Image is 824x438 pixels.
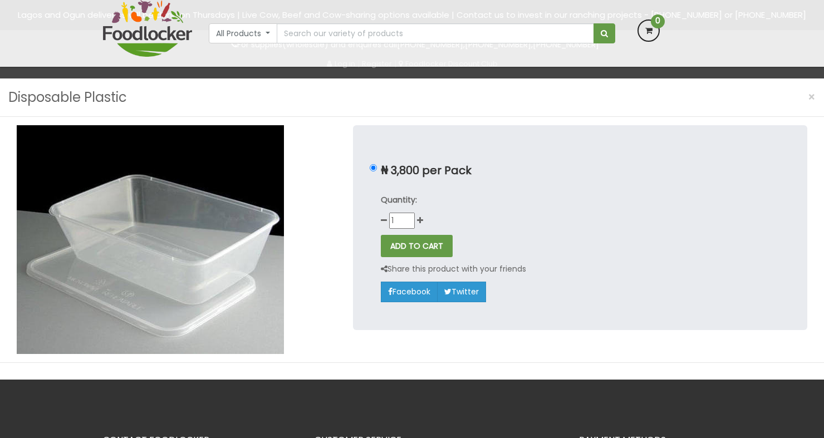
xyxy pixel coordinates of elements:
[651,14,665,28] span: 0
[277,23,594,43] input: Search our variety of products
[381,194,417,205] strong: Quantity:
[370,164,377,171] input: ₦ 3,800 per Pack
[437,282,486,302] a: Twitter
[17,125,284,354] img: Disposable Plastic
[802,86,821,109] button: Close
[381,282,438,302] a: Facebook
[381,164,779,177] p: ₦ 3,800 per Pack
[381,263,526,275] p: Share this product with your friends
[808,89,816,105] span: ×
[381,235,453,257] button: ADD TO CART
[8,87,127,108] h3: Disposable Plastic
[209,23,277,43] button: All Products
